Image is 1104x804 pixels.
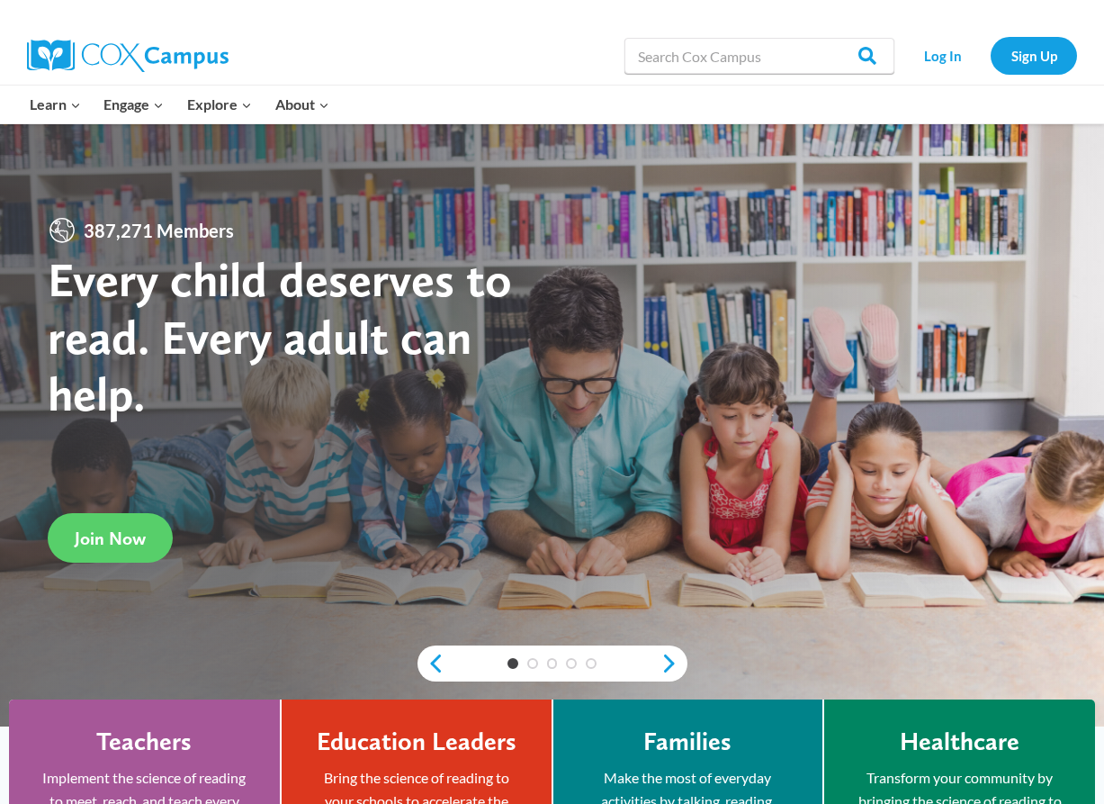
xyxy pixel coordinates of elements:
[417,653,444,674] a: previous
[586,658,597,669] a: 5
[903,37,1077,74] nav: Secondary Navigation
[624,38,894,74] input: Search Cox Campus
[527,658,538,669] a: 2
[187,93,252,116] span: Explore
[76,216,241,245] span: 387,271 Members
[566,658,577,669] a: 4
[900,727,1019,757] h4: Healthcare
[643,727,732,757] h4: Families
[48,250,512,422] strong: Every child deserves to read. Every adult can help.
[903,37,982,74] a: Log In
[75,528,146,549] span: Join Now
[417,646,687,682] div: content slider buttons
[18,86,340,123] nav: Primary Navigation
[991,37,1077,74] a: Sign Up
[317,727,516,757] h4: Education Leaders
[30,93,81,116] span: Learn
[275,93,329,116] span: About
[96,727,192,757] h4: Teachers
[27,40,229,72] img: Cox Campus
[547,658,558,669] a: 3
[660,653,687,674] a: next
[507,658,518,669] a: 1
[103,93,164,116] span: Engage
[48,513,173,563] a: Join Now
